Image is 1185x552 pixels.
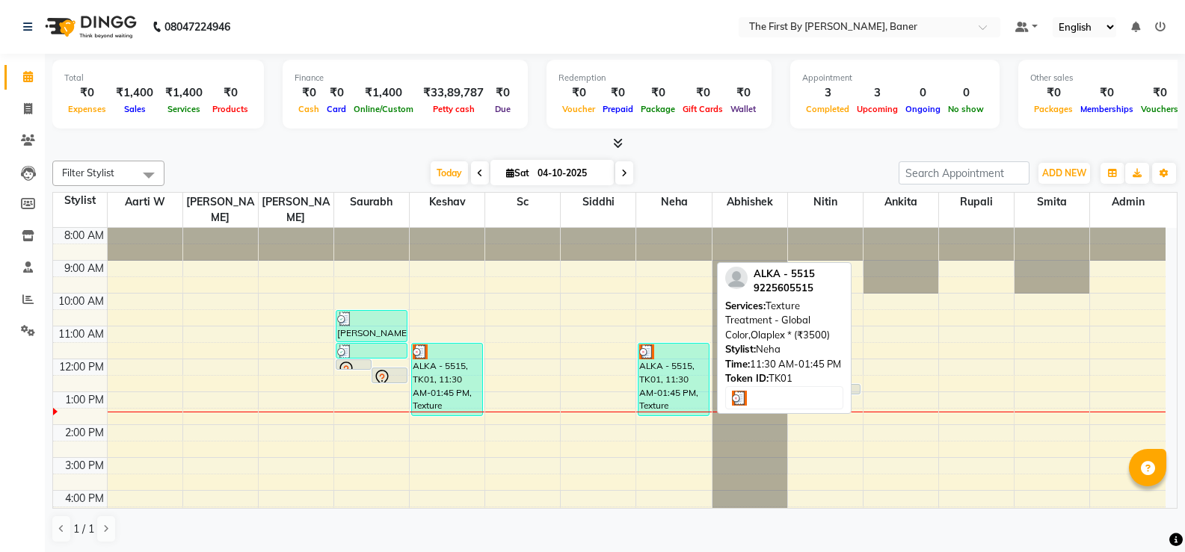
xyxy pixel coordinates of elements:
div: ₹0 [1077,84,1137,102]
span: Sales [120,104,150,114]
span: Online/Custom [350,104,417,114]
div: ALKA - 5515, TK01, 11:30 AM-01:45 PM, Texture Treatment - Global Color,Olaplex * (₹3500) [412,344,482,415]
div: ₹0 [64,84,110,102]
span: Petty cash [429,104,478,114]
div: [PERSON_NAME] - 4995, TK03, 12:00 PM-12:15 PM, Hair Wash + Cond [336,360,371,369]
div: 3 [853,84,902,102]
div: 12:00 PM [56,359,107,375]
span: 1 / 1 [73,521,94,537]
div: 4:00 PM [62,491,107,506]
span: Ongoing [902,104,944,114]
span: ALKA - 5515 [754,267,815,279]
div: ₹0 [637,84,679,102]
span: Vouchers [1137,104,1182,114]
span: Services [164,104,204,114]
img: profile [725,267,748,289]
span: Rupali [939,193,1014,211]
span: Aarti W [108,193,182,211]
div: [PERSON_NAME], TK02, 10:30 AM-11:30 AM, Haircut (Men) - Senior Stylist [336,311,407,341]
span: Package [637,104,679,114]
div: 3 [802,84,853,102]
span: Upcoming [853,104,902,114]
div: Total [64,72,252,84]
input: 2025-10-04 [533,162,608,184]
div: ₹0 [679,84,727,102]
span: Token ID: [725,372,769,384]
div: 11:30 AM-01:45 PM [725,357,843,372]
b: 08047224946 [164,6,230,48]
div: ₹0 [490,84,516,102]
div: 11:00 AM [55,326,107,342]
span: [PERSON_NAME] [183,193,258,227]
div: 0 [944,84,988,102]
span: Cash [295,104,323,114]
span: Completed [802,104,853,114]
div: ₹33,89,787 [417,84,490,102]
div: 10:00 AM [55,294,107,309]
span: Prepaid [599,104,637,114]
img: logo [38,6,141,48]
span: Filter Stylist [62,167,114,179]
div: 8:00 AM [61,228,107,244]
div: 9225605515 [754,281,815,296]
span: No show [944,104,988,114]
span: Stylist: [725,343,756,355]
div: ₹0 [727,84,760,102]
div: ₹0 [323,84,350,102]
span: Smita [1015,193,1089,211]
button: ADD NEW [1038,163,1090,184]
div: [PERSON_NAME], TK02, 11:30 AM-12:00 PM, [PERSON_NAME] Trim/Shave [336,344,407,358]
div: ₹0 [558,84,599,102]
span: Packages [1030,104,1077,114]
span: Sat [502,167,533,179]
span: Sc [485,193,560,211]
div: ₹0 [295,84,323,102]
span: Products [209,104,252,114]
div: 3:00 PM [62,458,107,474]
div: ₹1,400 [110,84,159,102]
span: Today [431,161,468,184]
span: Services: [725,300,766,311]
span: [PERSON_NAME] [259,193,333,227]
div: ₹0 [209,84,252,102]
div: ₹0 [1137,84,1182,102]
span: Neha [636,193,711,211]
div: ALKA - 5515, TK01, 11:30 AM-01:45 PM, Texture Treatment - Global Color,Olaplex * (₹3500) [638,344,709,415]
span: Saurabh [334,193,409,211]
div: ₹1,400 [350,84,417,102]
div: 1:00 PM [62,392,107,408]
div: 0 [902,84,944,102]
div: Stylist [53,193,107,208]
span: Texture Treatment - Global Color,Olaplex * (₹3500) [725,300,830,341]
span: Siddhi [561,193,635,211]
iframe: chat widget [1122,492,1170,537]
span: Memberships [1077,104,1137,114]
span: Keshav [410,193,484,211]
span: Expenses [64,104,110,114]
input: Search Appointment [899,161,1029,184]
div: Redemption [558,72,760,84]
span: Time: [725,358,750,370]
div: ₹0 [599,84,637,102]
div: ₹0 [1030,84,1077,102]
div: [PERSON_NAME] - 4995, TK03, 12:15 PM-12:45 PM, Styling - Blow Dry [372,368,407,382]
div: Neha [725,342,843,357]
span: Admin [1090,193,1166,211]
div: Finance [295,72,516,84]
span: Voucher [558,104,599,114]
div: TK01 [725,371,843,386]
div: 2:00 PM [62,425,107,441]
span: Wallet [727,104,760,114]
span: Nitin [788,193,863,211]
span: ADD NEW [1042,167,1086,179]
div: ₹1,400 [159,84,209,102]
span: Gift Cards [679,104,727,114]
span: Ankita [864,193,938,211]
span: Card [323,104,350,114]
span: Due [491,104,514,114]
span: Abhishek [712,193,787,211]
div: 9:00 AM [61,261,107,276]
div: Appointment [802,72,988,84]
